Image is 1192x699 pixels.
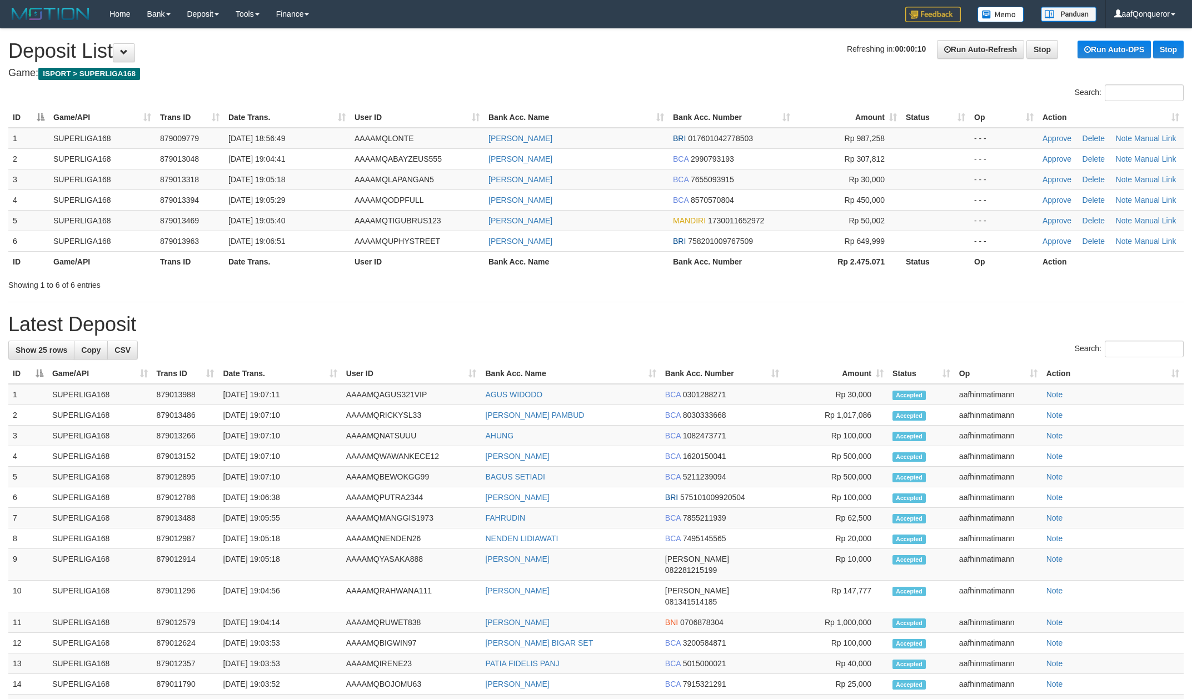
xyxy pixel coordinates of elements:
a: Note [1046,493,1063,502]
td: Rp 100,000 [784,426,888,446]
a: PATIA FIDELIS PANJ [485,659,559,668]
img: panduan.png [1041,7,1096,22]
th: Bank Acc. Name: activate to sort column ascending [481,363,660,384]
span: BCA [665,411,681,420]
span: Accepted [892,452,926,462]
span: 879013394 [160,196,199,204]
td: SUPERLIGA168 [48,528,152,549]
a: [PERSON_NAME] [485,618,549,627]
span: Copy 575101009920504 to clipboard [680,493,745,502]
span: [PERSON_NAME] [665,555,729,563]
th: Action: activate to sort column ascending [1042,363,1184,384]
td: SUPERLIGA168 [49,231,156,251]
td: 3 [8,169,49,189]
td: 8 [8,528,48,549]
a: Note [1046,586,1063,595]
td: aafhinmatimann [955,653,1042,674]
span: Accepted [892,660,926,669]
th: Amount: activate to sort column ascending [795,107,901,128]
td: SUPERLIGA168 [48,612,152,633]
span: AAAAMQLAPANGAN5 [355,175,434,184]
a: [PERSON_NAME] [488,134,552,143]
td: SUPERLIGA168 [49,169,156,189]
td: 7 [8,508,48,528]
span: Rp 450,000 [845,196,885,204]
a: Note [1046,411,1063,420]
td: Rp 10,000 [784,549,888,581]
a: Delete [1083,196,1105,204]
span: Copy 1620150041 to clipboard [683,452,726,461]
th: Trans ID: activate to sort column ascending [152,363,219,384]
a: Note [1116,216,1133,225]
span: Accepted [892,432,926,441]
th: Op: activate to sort column ascending [970,107,1038,128]
span: BRI [673,134,686,143]
span: 879013048 [160,154,199,163]
td: 3 [8,426,48,446]
span: BCA [665,534,681,543]
td: SUPERLIGA168 [49,148,156,169]
a: Note [1116,154,1133,163]
a: Note [1116,196,1133,204]
td: 879012914 [152,549,219,581]
td: aafhinmatimann [955,633,1042,653]
td: AAAAMQMANGGIS1973 [342,508,481,528]
span: ISPORT > SUPERLIGA168 [38,68,140,80]
td: Rp 30,000 [784,384,888,405]
td: aafhinmatimann [955,384,1042,405]
td: 879011296 [152,581,219,612]
span: BRI [665,493,678,502]
td: 879012624 [152,633,219,653]
td: aafhinmatimann [955,426,1042,446]
span: Accepted [892,514,926,523]
span: AAAAMQLONTE [355,134,414,143]
a: Note [1116,237,1133,246]
a: [PERSON_NAME] [488,216,552,225]
span: Accepted [892,473,926,482]
a: Manual Link [1134,216,1176,225]
a: Delete [1083,175,1105,184]
a: Note [1046,513,1063,522]
th: Bank Acc. Name [484,251,669,272]
a: Run Auto-Refresh [937,40,1024,59]
a: AHUNG [485,431,513,440]
a: Note [1046,534,1063,543]
td: AAAAMQRAHWANA111 [342,581,481,612]
td: 879012357 [152,653,219,674]
th: Status: activate to sort column ascending [888,363,955,384]
td: Rp 20,000 [784,528,888,549]
a: Note [1046,638,1063,647]
span: BCA [665,513,681,522]
th: User ID: activate to sort column ascending [342,363,481,384]
span: Rp 307,812 [845,154,885,163]
td: [DATE] 19:07:10 [218,426,341,446]
td: Rp 500,000 [784,467,888,487]
a: Note [1116,175,1133,184]
th: Status [901,251,970,272]
td: SUPERLIGA168 [48,405,152,426]
td: AAAAMQIRENE23 [342,653,481,674]
span: Rp 649,999 [845,237,885,246]
span: Copy 1730011652972 to clipboard [708,216,764,225]
span: Accepted [892,391,926,400]
td: AAAAMQPUTRA2344 [342,487,481,508]
td: 879013486 [152,405,219,426]
td: [DATE] 19:03:53 [218,633,341,653]
span: BRI [673,237,686,246]
td: AAAAMQBIGWIN97 [342,633,481,653]
a: Manual Link [1134,154,1176,163]
td: [DATE] 19:07:10 [218,405,341,426]
div: Showing 1 to 6 of 6 entries [8,275,488,291]
th: Bank Acc. Number: activate to sort column ascending [669,107,795,128]
td: aafhinmatimann [955,487,1042,508]
img: Feedback.jpg [905,7,961,22]
span: Refreshing in: [847,44,926,53]
span: Copy 7855211939 to clipboard [683,513,726,522]
th: Trans ID [156,251,224,272]
span: Accepted [892,535,926,544]
th: Date Trans.: activate to sort column ascending [224,107,350,128]
h1: Deposit List [8,40,1184,62]
td: - - - [970,128,1038,149]
th: Date Trans. [224,251,350,272]
td: aafhinmatimann [955,405,1042,426]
